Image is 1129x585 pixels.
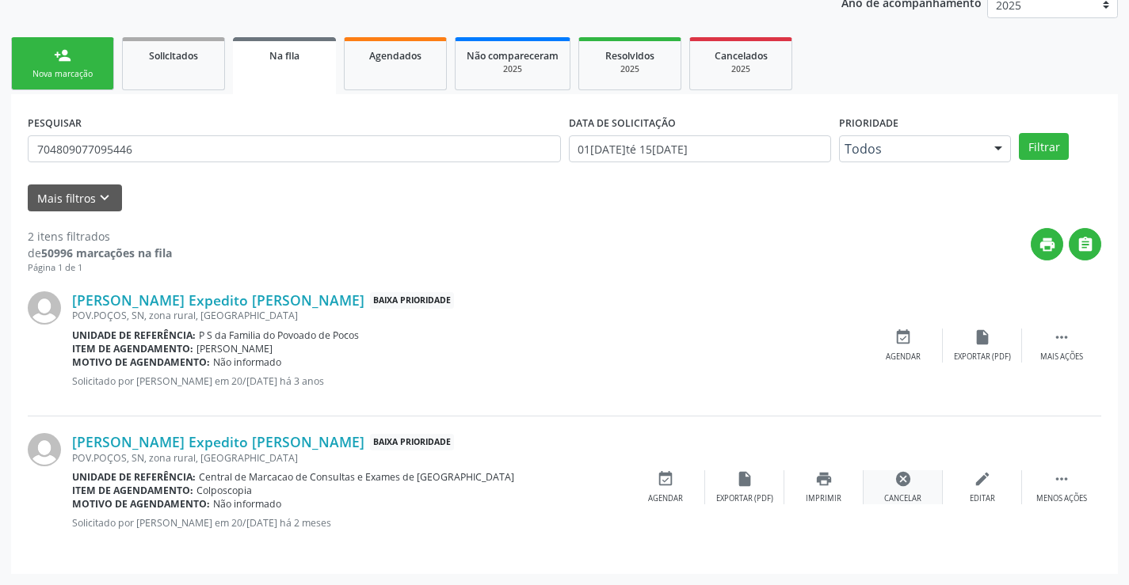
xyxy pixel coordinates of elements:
div: Mais ações [1040,351,1083,363]
img: img [28,433,61,466]
div: 2025 [590,63,669,75]
input: Selecione um intervalo [569,135,831,162]
div: Agendar [886,351,921,363]
span: Não informado [213,497,281,511]
b: Motivo de agendamento: [72,355,210,369]
i: edit [974,470,991,488]
span: [PERSON_NAME] [196,342,273,355]
p: Solicitado por [PERSON_NAME] em 20/[DATE] há 3 anos [72,374,864,388]
a: [PERSON_NAME] Expedito [PERSON_NAME] [72,291,364,309]
label: PESQUISAR [28,111,82,135]
img: img [28,291,61,325]
span: Não informado [213,355,281,369]
input: Nome, CNS [28,135,561,162]
div: Menos ações [1036,493,1087,504]
b: Item de agendamento: [72,484,193,497]
div: POV.POÇOS, SN, zona rural, [GEOGRAPHIC_DATA] [72,451,626,465]
button: Mais filtroskeyboard_arrow_down [28,184,122,212]
button: print [1031,228,1063,260]
div: de [28,245,172,261]
i: keyboard_arrow_down [96,189,113,207]
i:  [1053,329,1070,346]
i: print [815,470,833,488]
div: person_add [54,47,71,64]
b: Item de agendamento: [72,342,193,355]
b: Unidade de referência: [72,470,196,484]
b: Motivo de agendamento: [72,497,210,511]
span: Não compareceram [467,49,559,63]
div: 2025 [467,63,559,75]
div: POV.POÇOS, SN, zona rural, [GEOGRAPHIC_DATA] [72,309,864,322]
div: 2025 [701,63,780,75]
div: Editar [970,493,995,504]
i: print [1039,236,1056,253]
strong: 50996 marcações na fila [41,245,172,260]
span: Resolvidos [605,49,654,63]
span: Solicitados [149,49,198,63]
span: Central de Marcacao de Consultas e Exames de [GEOGRAPHIC_DATA] [199,470,514,484]
button: Filtrar [1019,133,1069,160]
span: Colposcopia [196,484,252,497]
div: Nova marcação [23,68,102,80]
i: event_available [894,329,912,346]
i:  [1053,470,1070,488]
label: Prioridade [839,111,898,135]
span: Agendados [369,49,421,63]
div: Agendar [648,493,683,504]
i: cancel [894,470,912,488]
span: Baixa Prioridade [370,292,454,309]
i: event_available [657,470,674,488]
div: Exportar (PDF) [716,493,773,504]
i: insert_drive_file [736,470,753,488]
i: insert_drive_file [974,329,991,346]
button:  [1069,228,1101,260]
div: Cancelar [884,493,921,504]
p: Solicitado por [PERSON_NAME] em 20/[DATE] há 2 meses [72,516,626,530]
i:  [1077,236,1094,253]
span: Baixa Prioridade [370,434,454,450]
div: 2 itens filtrados [28,228,172,245]
span: Na fila [269,49,299,63]
div: Imprimir [806,493,841,504]
a: [PERSON_NAME] Expedito [PERSON_NAME] [72,433,364,450]
span: Cancelados [715,49,768,63]
div: Página 1 de 1 [28,261,172,275]
b: Unidade de referência: [72,329,196,342]
div: Exportar (PDF) [954,351,1011,363]
span: P S da Familia do Povoado de Pocos [199,329,359,342]
label: DATA DE SOLICITAÇÃO [569,111,676,135]
span: Todos [845,141,979,157]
